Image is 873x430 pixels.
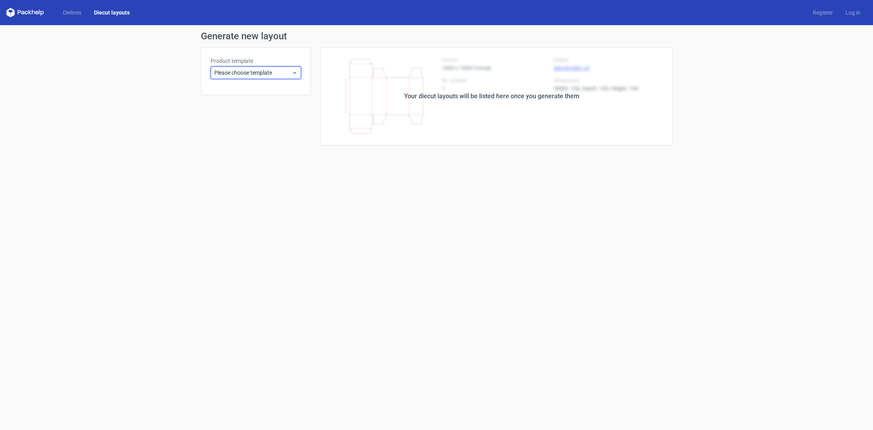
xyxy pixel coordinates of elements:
a: Diecut layouts [88,9,136,17]
div: Your diecut layouts will be listed here once you generate them [404,92,579,101]
h1: Generate new layout [201,31,673,41]
a: Register [807,9,839,17]
span: Please choose template [214,69,292,77]
a: Dielines [57,9,88,17]
a: Log in [839,9,867,17]
label: Product template [211,57,301,65]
